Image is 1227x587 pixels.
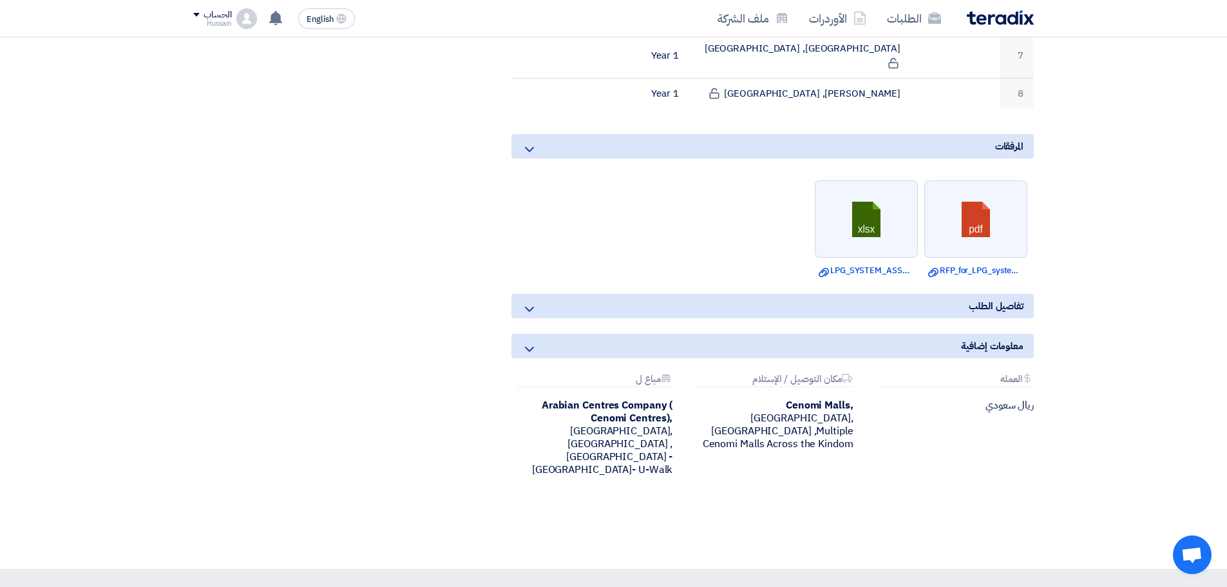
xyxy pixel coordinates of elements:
img: Teradix logo [967,10,1034,25]
span: English [307,15,334,24]
div: [GEOGRAPHIC_DATA], [GEOGRAPHIC_DATA] ,Multiple Cenomi Malls Across the Kindom [692,399,853,450]
span: تفاصيل الطلب [969,299,1023,313]
a: ملف الشركة [707,3,799,34]
button: English [298,8,355,29]
td: [GEOGRAPHIC_DATA], [GEOGRAPHIC_DATA] [689,33,911,78]
div: ريال سعودي [873,399,1034,412]
div: [GEOGRAPHIC_DATA], [GEOGRAPHIC_DATA] ,[GEOGRAPHIC_DATA] - [GEOGRAPHIC_DATA]- U-Walk [511,399,672,476]
td: 1 Year [600,33,689,78]
div: مكان التوصيل / الإستلام [697,374,853,387]
div: Hussain [193,20,231,27]
a: الأوردرات [799,3,877,34]
b: Cenomi Malls, [786,398,853,413]
td: [PERSON_NAME], [GEOGRAPHIC_DATA] [689,78,911,108]
td: 7 [1000,33,1034,78]
td: 8 [1000,78,1034,108]
b: Arabian Centres Company ( Cenomi Centres), [542,398,673,426]
div: مباع ل [517,374,672,387]
img: profile_test.png [236,8,257,29]
span: معلومات إضافية [961,339,1023,353]
a: LPG_SYSTEM_ASSET_LIST.xlsx [819,264,914,277]
div: دردشة مفتوحة [1173,535,1212,574]
td: 1 Year [600,78,689,108]
span: المرفقات [995,139,1023,153]
div: العمله [878,374,1034,387]
a: RFP_for_LPG_system_Planned_Preventive_Maintenance__Repair_Services.pdf [928,264,1023,277]
div: الحساب [204,10,231,21]
a: الطلبات [877,3,951,34]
